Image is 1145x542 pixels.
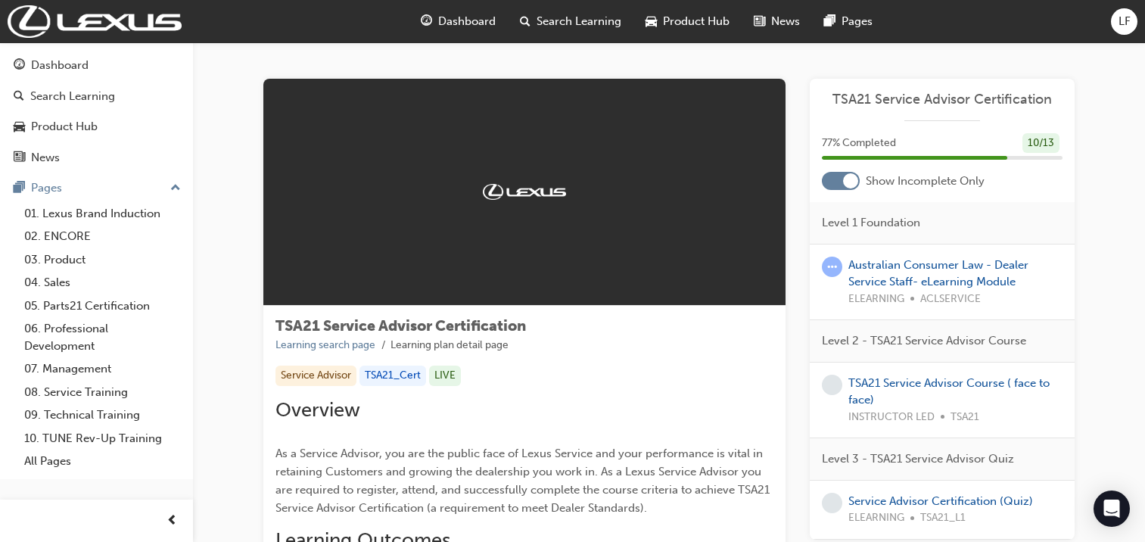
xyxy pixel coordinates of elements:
[6,113,187,141] a: Product Hub
[31,57,89,74] div: Dashboard
[166,512,178,531] span: prev-icon
[6,83,187,111] a: Search Learning
[822,450,1014,468] span: Level 3 - TSA21 Service Advisor Quiz
[1111,8,1137,35] button: LF
[31,149,60,167] div: News
[409,6,508,37] a: guage-iconDashboard
[822,493,842,513] span: learningRecordVerb_NONE-icon
[18,248,187,272] a: 03. Product
[18,403,187,427] a: 09. Technical Training
[508,6,633,37] a: search-iconSearch Learning
[18,450,187,473] a: All Pages
[18,225,187,248] a: 02. ENCORE
[848,376,1050,407] a: TSA21 Service Advisor Course ( face to face)
[429,366,461,386] div: LIVE
[18,202,187,226] a: 01. Lexus Brand Induction
[812,6,885,37] a: pages-iconPages
[822,91,1063,108] a: TSA21 Service Advisor Certification
[18,427,187,450] a: 10. TUNE Rev-Up Training
[14,59,25,73] span: guage-icon
[31,118,98,135] div: Product Hub
[170,179,181,198] span: up-icon
[18,294,187,318] a: 05. Parts21 Certification
[14,182,25,195] span: pages-icon
[359,366,426,386] div: TSA21_Cert
[6,174,187,202] button: Pages
[920,291,981,308] span: ACLSERVICE
[18,317,187,357] a: 06. Professional Development
[275,317,526,335] span: TSA21 Service Advisor Certification
[483,184,566,199] img: Trak
[275,398,360,422] span: Overview
[848,258,1028,289] a: Australian Consumer Law - Dealer Service Staff- eLearning Module
[275,366,356,386] div: Service Advisor
[633,6,742,37] a: car-iconProduct Hub
[822,214,920,232] span: Level 1 Foundation
[421,12,432,31] span: guage-icon
[14,120,25,134] span: car-icon
[438,13,496,30] span: Dashboard
[822,135,896,152] span: 77 % Completed
[6,51,187,79] a: Dashboard
[771,13,800,30] span: News
[742,6,812,37] a: news-iconNews
[848,494,1033,508] a: Service Advisor Certification (Quiz)
[646,12,657,31] span: car-icon
[8,5,182,38] img: Trak
[30,88,115,105] div: Search Learning
[1119,13,1131,30] span: LF
[822,257,842,277] span: learningRecordVerb_ATTEMPT-icon
[866,173,985,190] span: Show Incomplete Only
[18,271,187,294] a: 04. Sales
[663,13,730,30] span: Product Hub
[537,13,621,30] span: Search Learning
[18,381,187,404] a: 08. Service Training
[14,90,24,104] span: search-icon
[824,12,835,31] span: pages-icon
[1022,133,1059,154] div: 10 / 13
[848,409,935,426] span: INSTRUCTOR LED
[920,509,966,527] span: TSA21_L1
[520,12,530,31] span: search-icon
[754,12,765,31] span: news-icon
[848,509,904,527] span: ELEARNING
[6,48,187,174] button: DashboardSearch LearningProduct HubNews
[1094,491,1130,527] div: Open Intercom Messenger
[390,337,509,354] li: Learning plan detail page
[822,375,842,395] span: learningRecordVerb_NONE-icon
[848,291,904,308] span: ELEARNING
[951,409,979,426] span: TSA21
[842,13,873,30] span: Pages
[31,179,62,197] div: Pages
[18,357,187,381] a: 07. Management
[822,332,1026,350] span: Level 2 - TSA21 Service Advisor Course
[6,144,187,172] a: News
[275,338,375,351] a: Learning search page
[275,447,773,515] span: As a Service Advisor, you are the public face of Lexus Service and your performance is vital in r...
[14,151,25,165] span: news-icon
